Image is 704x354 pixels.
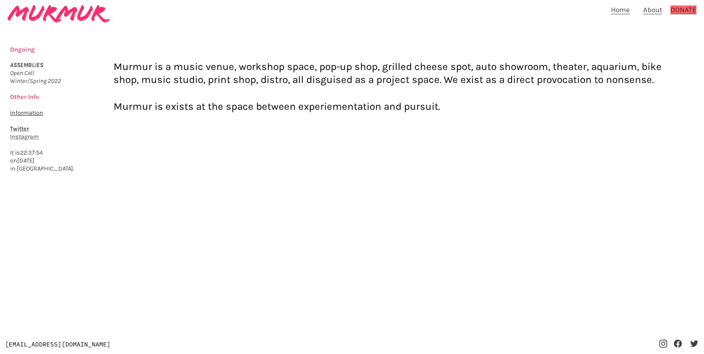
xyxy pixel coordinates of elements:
a: Home [611,5,630,14]
a: Twitter [10,125,29,132]
a: ︎ [658,340,668,348]
a: Information [10,109,43,116]
a: ︎ [673,340,683,348]
a: About [643,5,662,14]
img: murmur-logo.svg [8,5,110,23]
a: ︎ [689,340,699,348]
span: [EMAIL_ADDRESS][DOMAIN_NAME] [5,342,111,348]
div: It is on in [GEOGRAPHIC_DATA]. [10,46,155,181]
div: Murmur is a music venue, workshop space, pop-up shop, grilled cheese spot, auto showroom, theater... [114,60,678,140]
a: Instagram [10,133,39,140]
a: DONATE [670,5,696,14]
